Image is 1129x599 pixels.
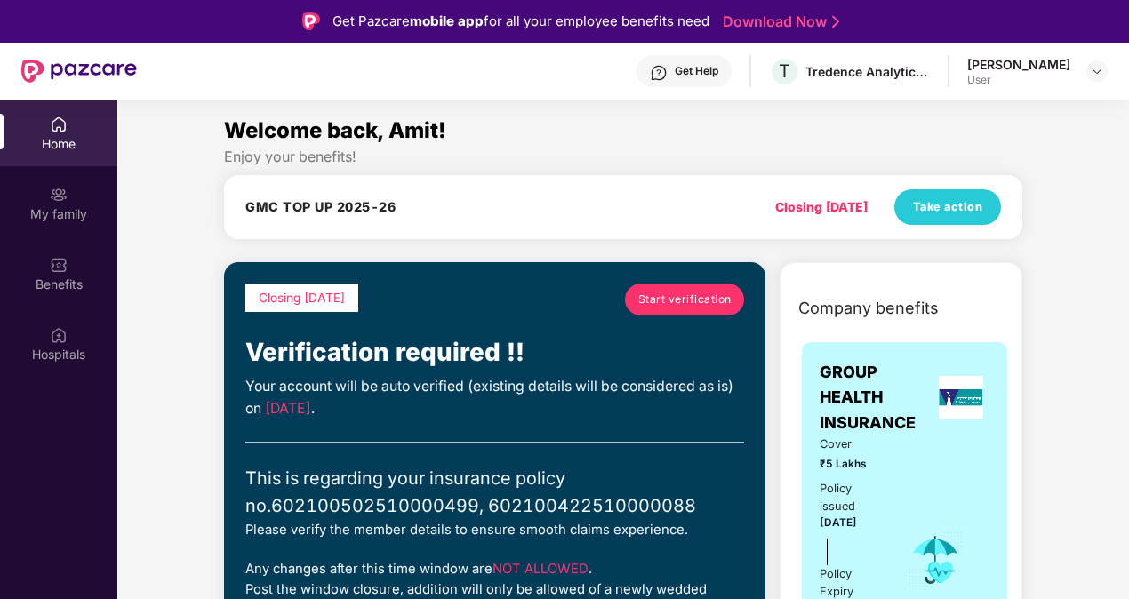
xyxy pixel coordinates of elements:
div: Get Pazcare for all your employee benefits need [332,11,709,32]
span: [DATE] [265,400,311,417]
img: svg+xml;base64,PHN2ZyBpZD0iQmVuZWZpdHMiIHhtbG5zPSJodHRwOi8vd3d3LnczLm9yZy8yMDAwL3N2ZyIgd2lkdGg9Ij... [50,256,68,274]
div: Tredence Analytics Solutions Private Limited [805,63,930,80]
img: svg+xml;base64,PHN2ZyBpZD0iSG9tZSIgeG1sbnM9Imh0dHA6Ly93d3cudzMub3JnLzIwMDAvc3ZnIiB3aWR0aD0iMjAiIG... [50,116,68,133]
span: Start verification [638,291,732,307]
a: Start verification [625,284,744,315]
div: Your account will be auto verified (existing details will be considered as is) on . [245,376,744,420]
span: ₹5 Lakhs [820,456,883,473]
span: [DATE] [820,516,857,529]
span: Company benefits [798,296,939,321]
img: Stroke [832,12,839,31]
img: New Pazcare Logo [21,60,137,83]
div: Verification required !! [245,333,744,372]
span: Welcome back, Amit! [224,117,446,143]
span: NOT ALLOWED [492,561,589,577]
div: User [967,73,1070,87]
img: Logo [302,12,320,30]
span: Closing [DATE] [259,291,345,305]
div: Closing [DATE] [775,197,868,217]
div: [PERSON_NAME] [967,56,1070,73]
span: GROUP HEALTH INSURANCE [820,360,932,435]
span: Cover [820,435,883,453]
img: svg+xml;base64,PHN2ZyBpZD0iRHJvcGRvd24tMzJ4MzIiIHhtbG5zPSJodHRwOi8vd3d3LnczLm9yZy8yMDAwL3N2ZyIgd2... [1090,64,1104,78]
img: svg+xml;base64,PHN2ZyB3aWR0aD0iMjAiIGhlaWdodD0iMjAiIHZpZXdCb3g9IjAgMCAyMCAyMCIgZmlsbD0ibm9uZSIgeG... [50,186,68,204]
span: T [779,60,790,82]
img: insurerLogo [939,376,983,419]
span: Take action [913,198,983,216]
div: Enjoy your benefits! [224,148,1022,166]
button: Take action [894,189,1001,225]
div: Get Help [675,64,718,78]
div: This is regarding your insurance policy no. 602100502510000499, 602100422510000088 [245,465,744,520]
strong: mobile app [410,12,484,29]
img: svg+xml;base64,PHN2ZyBpZD0iSG9zcGl0YWxzIiB4bWxucz0iaHR0cDovL3d3dy53My5vcmcvMjAwMC9zdmciIHdpZHRoPS... [50,326,68,344]
img: svg+xml;base64,PHN2ZyBpZD0iSGVscC0zMngzMiIgeG1sbnM9Imh0dHA6Ly93d3cudzMub3JnLzIwMDAvc3ZnIiB3aWR0aD... [650,64,668,82]
div: Please verify the member details to ensure smooth claims experience. [245,520,744,540]
div: Policy issued [820,480,883,515]
h4: GMC TOP UP 2025-26 [245,198,396,216]
a: Download Now [723,12,834,31]
img: icon [907,531,965,589]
